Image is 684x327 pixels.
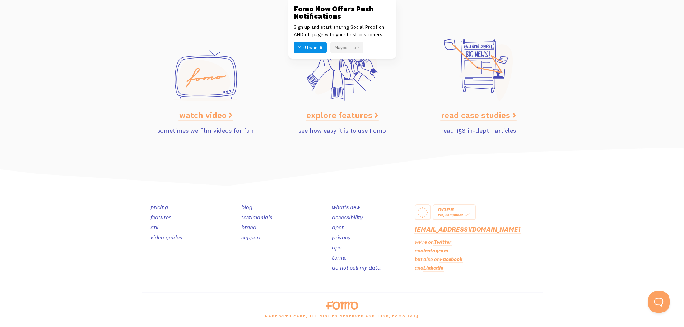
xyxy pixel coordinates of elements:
a: LinkedIn [423,265,443,271]
h3: Fomo Now Offers Push Notifications [294,5,391,20]
p: sometimes we film videos for fun [142,126,270,135]
a: brand [241,224,256,231]
p: see how easy it is to use Fomo [278,126,406,135]
a: [EMAIL_ADDRESS][DOMAIN_NAME] [415,225,520,233]
a: support [241,234,261,241]
a: Twitter [434,239,451,245]
a: Facebook [440,256,462,262]
a: Instagram [423,247,448,254]
iframe: Help Scout Beacon - Open [648,291,670,313]
a: open [332,224,345,231]
a: privacy [332,234,351,241]
a: read case studies [441,109,516,120]
a: accessibility [332,214,363,221]
a: testimonials [241,214,272,221]
p: we're on [415,238,543,246]
div: Yes, Compliant [438,211,471,218]
div: GDPR [438,207,471,211]
a: pricing [150,204,168,211]
p: and [415,264,543,272]
button: Maybe Later [330,42,363,53]
div: made with care, all rights reserved and junk, Fomo 2025 [138,310,547,327]
p: and [415,247,543,254]
a: features [150,214,171,221]
a: terms [332,254,346,261]
img: fomo-logo-orange-8ab935bcb42dfda78e33409a85f7af36b90c658097e6bb5368b87284a318b3da.svg [326,301,358,310]
a: GDPR Yes, Compliant [433,204,476,220]
a: watch video [179,109,232,120]
a: do not sell my data [332,264,381,271]
a: what's new [332,204,360,211]
button: Yes! I want it [294,42,327,53]
p: Sign up and start sharing Social Proof on AND off page with your best customers [294,23,391,38]
a: api [150,224,158,231]
p: read 158 in-depth articles [415,126,543,135]
a: video guides [150,234,182,241]
a: blog [241,204,252,211]
a: explore features [306,109,378,120]
a: dpa [332,244,342,251]
p: but also on [415,256,543,263]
